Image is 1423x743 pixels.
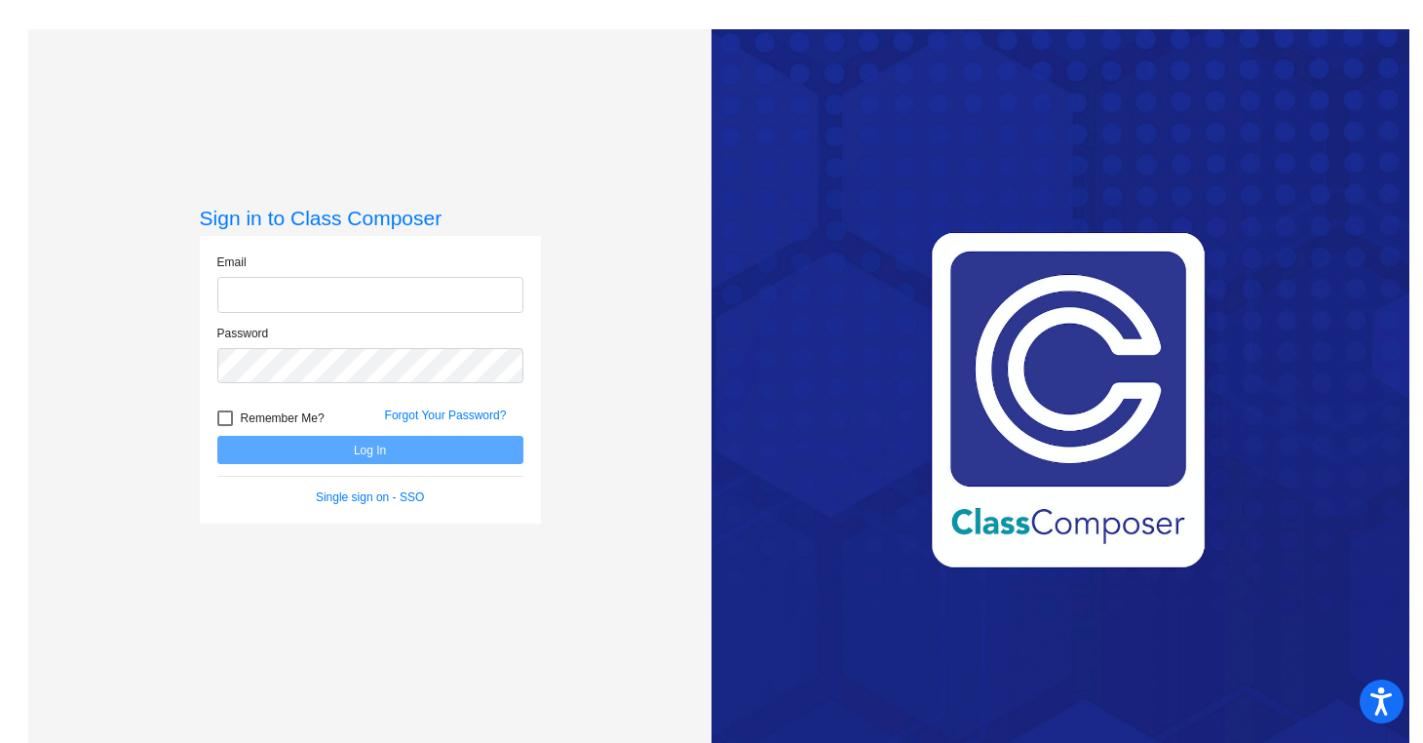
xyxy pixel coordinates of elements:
span: Remember Me? [241,407,325,430]
h3: Sign in to Class Composer [200,206,541,230]
label: Email [217,254,247,271]
button: Log In [217,436,523,464]
a: Forgot Your Password? [385,409,507,422]
label: Password [217,325,269,342]
a: Single sign on - SSO [316,490,424,504]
